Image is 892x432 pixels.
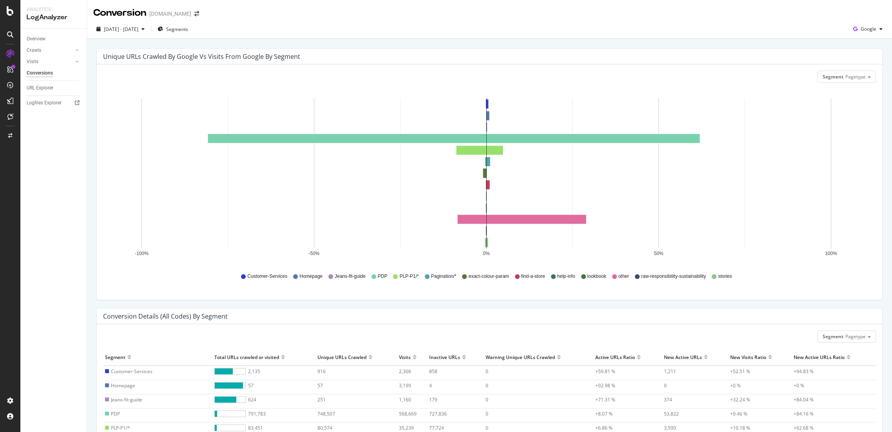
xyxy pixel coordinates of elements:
[194,11,199,16] div: arrow-right-arrow-left
[595,410,613,417] span: +8.07 %
[27,35,81,43] a: Overview
[317,382,323,389] span: 57
[865,405,884,424] iframe: Intercom live chat
[845,333,866,340] span: Pagetype
[486,396,488,403] span: 0
[104,26,138,33] span: [DATE] - [DATE]
[521,273,545,280] span: find-a-store
[641,273,706,280] span: raw-responsibility-sustainability
[730,425,750,431] span: +10.18 %
[27,6,80,13] div: Analytics
[317,410,335,417] span: 748,507
[317,425,332,431] span: 80,574
[247,273,287,280] span: Customer-Services
[335,273,366,280] span: Jeans-fit-guide
[27,99,62,107] div: Logfiles Explorer
[468,273,509,280] span: exact-colour-param
[595,396,615,403] span: +71.31 %
[845,73,866,80] span: Pagetype
[248,410,266,420] span: 791,783
[486,425,488,431] span: 0
[794,351,845,363] div: New Active URLs Ratio
[486,382,488,389] span: 0
[595,425,613,431] span: +6.86 %
[794,368,814,375] span: +94.83 %
[794,410,814,417] span: +84.16 %
[557,273,575,280] span: help-info
[317,368,326,375] span: 916
[730,368,750,375] span: +52.51 %
[27,35,45,43] div: Overview
[664,396,672,403] span: 374
[103,312,228,320] div: Conversion Details (all codes) by Segment
[595,368,615,375] span: +59.81 %
[111,410,120,417] span: PDP
[399,410,417,417] span: 568,669
[664,351,702,363] div: New Active URLs
[823,333,843,340] span: Segment
[429,425,444,431] span: 77,724
[618,273,629,280] span: other
[166,26,188,33] span: Segments
[730,410,747,417] span: +9.46 %
[27,69,81,77] a: Conversions
[399,368,411,375] span: 2,306
[595,382,615,389] span: +92.98 %
[429,382,432,389] span: 4
[429,368,437,375] span: 858
[429,396,437,403] span: 179
[399,396,411,403] span: 1,160
[93,6,146,20] div: Conversion
[431,273,457,280] span: Pagination/*
[111,382,135,389] span: Homepage
[664,410,679,417] span: 53,822
[27,69,53,77] div: Conversions
[794,425,814,431] span: +62.68 %
[317,396,326,403] span: 251
[248,368,260,378] span: 2,135
[794,382,804,389] span: +0 %
[483,251,490,257] text: 0%
[154,23,191,35] button: Segments
[27,84,81,92] a: URL Explorer
[27,13,80,22] div: LogAnalyzer
[105,351,125,363] div: Segment
[399,382,411,389] span: 3,199
[654,251,664,257] text: 50%
[823,73,843,80] span: Segment
[248,382,254,392] span: 57
[664,425,676,431] span: 3,590
[664,382,667,389] span: 0
[317,351,366,363] div: Unique URLs Crawled
[825,251,837,257] text: 100%
[486,351,555,363] div: Warning Unique URLs Crawled
[111,396,142,403] span: Jeans-fit-guide
[214,351,279,363] div: Total URLs crawled or visited
[27,58,73,66] a: Visits
[595,351,635,363] div: Active URLs Ratio
[486,410,488,417] span: 0
[861,26,876,32] span: Google
[486,368,488,375] span: 0
[103,53,300,60] div: Unique URLs Crawled by google vs Visits from google by Segment
[399,273,419,280] span: PLP-P1/*
[730,351,766,363] div: New Visits Ratio
[429,351,460,363] div: Inactive URLs
[111,368,152,375] span: Customer-Services
[248,396,256,406] span: 624
[299,273,323,280] span: Homepage
[149,10,191,18] div: [DOMAIN_NAME]
[93,23,148,35] button: [DATE] - [DATE]
[27,84,53,92] div: URL Explorer
[399,351,411,363] div: Visits
[794,396,814,403] span: +84.04 %
[308,251,319,257] text: -50%
[730,396,750,403] span: +32.24 %
[103,89,869,266] svg: A chart.
[718,273,732,280] span: stories
[429,410,447,417] span: 727,836
[378,273,388,280] span: PDP
[730,382,741,389] span: +0 %
[27,58,38,66] div: Visits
